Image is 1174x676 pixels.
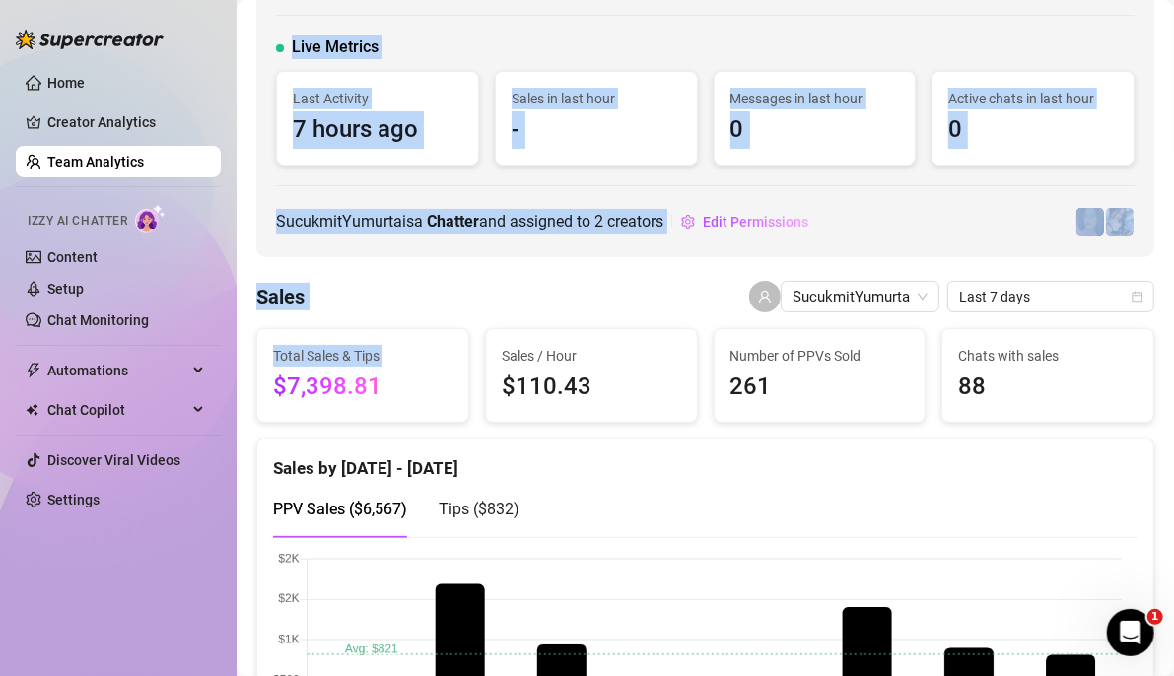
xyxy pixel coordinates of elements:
[502,345,681,367] span: Sales / Hour
[793,282,928,311] span: SucukmitYumurta
[948,88,1118,109] span: Active chats in last hour
[47,249,98,265] a: Content
[273,345,452,367] span: Total Sales & Tips
[273,500,407,518] span: PPV Sales ( $6,567 )
[293,88,462,109] span: Last Activity
[1132,291,1143,303] span: calendar
[758,290,772,304] span: user
[730,88,900,109] span: Messages in last hour
[1147,609,1163,625] span: 1
[1107,609,1154,656] iframe: Intercom live chat
[47,281,84,297] a: Setup
[730,369,910,406] span: 261
[512,88,681,109] span: Sales in last hour
[28,212,127,231] span: Izzy AI Chatter
[16,30,164,49] img: logo-BBDzfeDw.svg
[26,363,41,378] span: thunderbolt
[681,215,695,229] span: setting
[958,345,1138,367] span: Chats with sales
[594,212,603,231] span: 2
[26,403,38,417] img: Chat Copilot
[948,111,1118,149] span: 0
[959,282,1142,311] span: Last 7 days
[273,439,1138,482] div: Sales by [DATE] - [DATE]
[47,75,85,91] a: Home
[273,369,452,406] span: $7,398.81
[730,111,900,149] span: 0
[1106,208,1134,236] img: Vaniibabee
[276,209,663,234] span: SucukmitYumurta is a and assigned to creators
[680,206,809,237] button: Edit Permissions
[47,312,149,328] a: Chat Monitoring
[47,106,205,138] a: Creator Analytics
[512,111,681,149] span: -
[703,214,808,230] span: Edit Permissions
[47,452,180,468] a: Discover Viral Videos
[427,212,479,231] b: Chatter
[47,394,187,426] span: Chat Copilot
[293,111,462,149] span: 7 hours ago
[256,283,305,310] h4: Sales
[292,35,379,59] span: Live Metrics
[730,345,910,367] span: Number of PPVs Sold
[47,154,144,169] a: Team Analytics
[502,369,681,406] span: $110.43
[47,355,187,386] span: Automations
[47,492,100,507] a: Settings
[1076,208,1104,236] img: Leylamour
[135,204,166,233] img: AI Chatter
[958,369,1138,406] span: 88
[439,500,519,518] span: Tips ( $832 )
